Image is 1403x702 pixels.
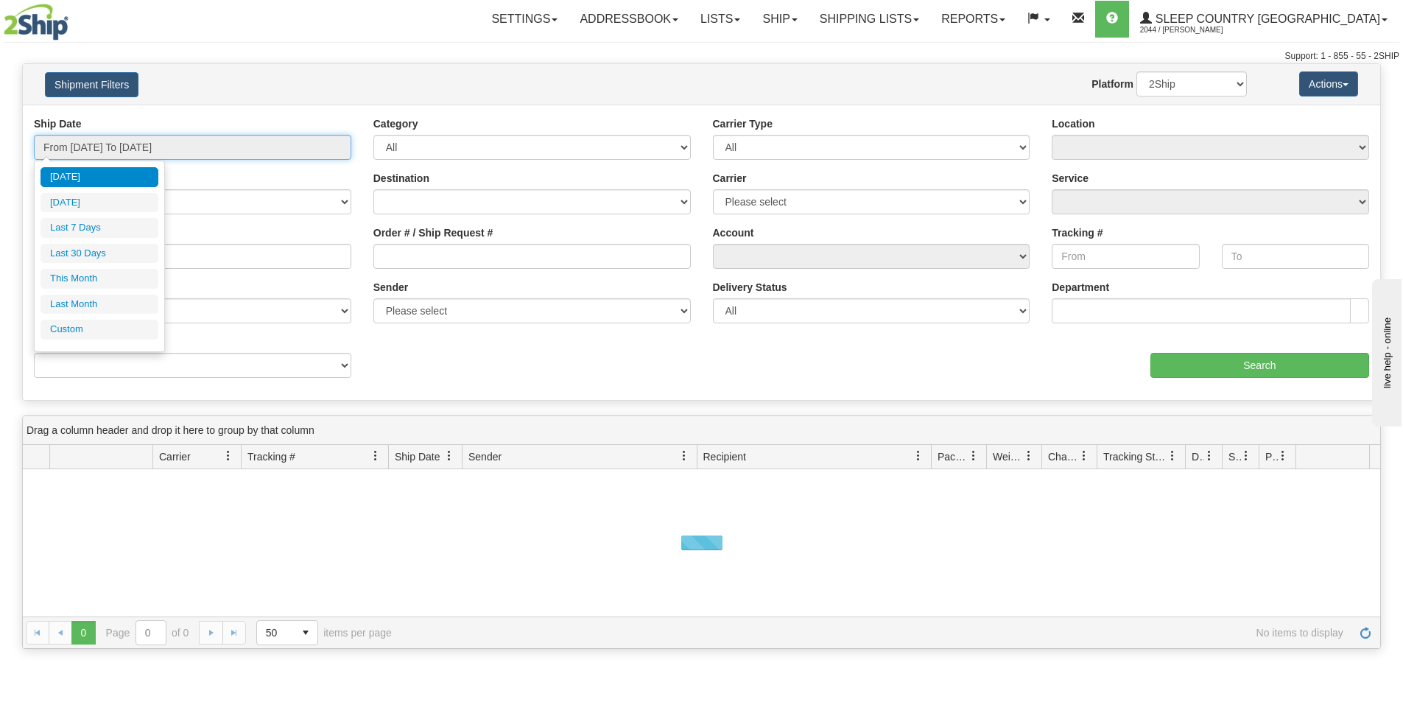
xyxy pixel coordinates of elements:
li: Last Month [41,295,158,315]
a: Charge filter column settings [1072,443,1097,468]
a: Tracking # filter column settings [363,443,388,468]
span: Page sizes drop down [256,620,318,645]
label: Carrier [713,171,747,186]
span: Ship Date [395,449,440,464]
a: Shipping lists [809,1,930,38]
span: Shipment Issues [1228,449,1241,464]
span: Page 0 [71,621,95,645]
label: Platform [1091,77,1133,91]
div: live help - online [11,13,136,24]
input: From [1052,244,1199,269]
label: Account [713,225,754,240]
a: Sender filter column settings [672,443,697,468]
a: Tracking Status filter column settings [1160,443,1185,468]
label: Location [1052,116,1094,131]
button: Shipment Filters [45,72,138,97]
div: grid grouping header [23,416,1380,445]
span: items per page [256,620,392,645]
li: [DATE] [41,167,158,187]
span: Page of 0 [106,620,189,645]
a: Addressbook [569,1,689,38]
a: Carrier filter column settings [216,443,241,468]
label: Ship Date [34,116,82,131]
a: Settings [480,1,569,38]
span: Sender [468,449,502,464]
li: [DATE] [41,193,158,213]
label: Department [1052,280,1109,295]
a: Lists [689,1,751,38]
span: Pickup Status [1265,449,1278,464]
a: Ship Date filter column settings [437,443,462,468]
a: Shipment Issues filter column settings [1234,443,1259,468]
span: Tracking Status [1103,449,1167,464]
span: No items to display [412,627,1343,639]
div: Support: 1 - 855 - 55 - 2SHIP [4,50,1399,63]
label: Category [373,116,418,131]
a: Sleep Country [GEOGRAPHIC_DATA] 2044 / [PERSON_NAME] [1129,1,1399,38]
li: Last 7 Days [41,218,158,238]
label: Destination [373,171,429,186]
li: This Month [41,269,158,289]
a: Reports [930,1,1016,38]
span: 50 [266,625,285,640]
span: 2044 / [PERSON_NAME] [1140,23,1251,38]
label: Service [1052,171,1089,186]
span: Packages [938,449,968,464]
a: Recipient filter column settings [906,443,931,468]
label: Carrier Type [713,116,773,131]
span: Sleep Country [GEOGRAPHIC_DATA] [1152,13,1380,25]
input: To [1222,244,1369,269]
label: Sender [373,280,408,295]
span: Charge [1048,449,1079,464]
label: Order # / Ship Request # [373,225,493,240]
li: Last 30 Days [41,244,158,264]
span: Tracking # [247,449,295,464]
span: Recipient [703,449,746,464]
a: Packages filter column settings [961,443,986,468]
button: Actions [1299,71,1358,96]
label: Delivery Status [713,280,787,295]
span: Delivery Status [1192,449,1204,464]
span: select [294,621,317,645]
li: Custom [41,320,158,340]
span: Carrier [159,449,191,464]
a: Delivery Status filter column settings [1197,443,1222,468]
span: Weight [993,449,1024,464]
a: Ship [751,1,808,38]
a: Weight filter column settings [1016,443,1041,468]
img: logo2044.jpg [4,4,68,41]
label: Tracking # [1052,225,1103,240]
iframe: chat widget [1369,275,1402,426]
input: Search [1150,353,1369,378]
a: Refresh [1354,621,1377,645]
a: Pickup Status filter column settings [1270,443,1295,468]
